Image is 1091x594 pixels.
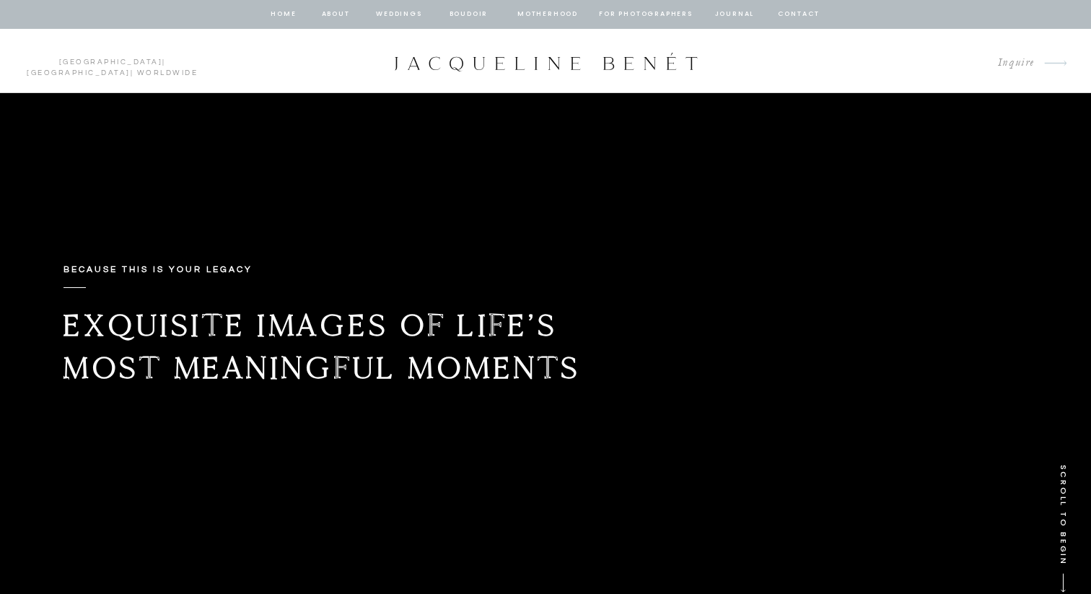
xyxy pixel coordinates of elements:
b: Exquisite images of life’s most meaningful moments [63,306,581,387]
a: about [320,8,351,21]
a: Motherhood [517,8,577,21]
b: Because this is your legacy [63,265,253,274]
p: | | Worldwide [20,57,204,66]
a: for photographers [599,8,693,21]
a: contact [776,8,822,21]
a: home [270,8,297,21]
a: Inquire [986,53,1035,73]
a: Weddings [374,8,424,21]
a: [GEOGRAPHIC_DATA] [59,58,163,66]
p: SCROLL TO BEGIN [1053,465,1070,587]
a: [GEOGRAPHIC_DATA] [27,69,131,77]
a: journal [712,8,757,21]
a: BOUDOIR [448,8,489,21]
